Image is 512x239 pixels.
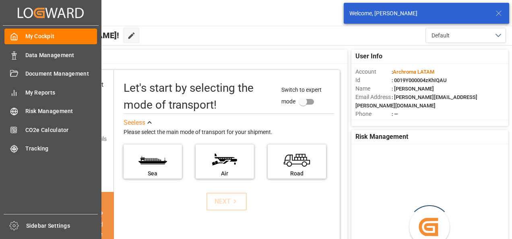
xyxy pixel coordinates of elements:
[355,68,392,76] span: Account
[392,77,447,83] span: : 0019Y000004zKhIQAU
[128,169,178,178] div: Sea
[355,93,392,101] span: Email Address
[281,87,322,105] span: Switch to expert mode
[25,32,97,41] span: My Cockpit
[431,31,450,40] span: Default
[349,9,488,18] div: Welcome, [PERSON_NAME]
[425,28,506,43] button: open menu
[25,126,97,134] span: CO2e Calculator
[272,169,322,178] div: Road
[26,222,98,230] span: Sidebar Settings
[355,52,382,61] span: User Info
[56,135,107,143] div: Add shipping details
[206,193,247,210] button: NEXT
[392,111,398,117] span: : —
[4,29,97,44] a: My Cockpit
[393,69,434,75] span: Archroma LATAM
[4,66,97,82] a: Document Management
[25,51,97,60] span: Data Management
[25,70,97,78] span: Document Management
[392,119,412,126] span: : Shipper
[4,47,97,63] a: Data Management
[355,110,392,118] span: Phone
[4,122,97,138] a: CO2e Calculator
[355,132,408,142] span: Risk Management
[392,86,434,92] span: : [PERSON_NAME]
[200,169,250,178] div: Air
[4,103,97,119] a: Risk Management
[25,107,97,115] span: Risk Management
[124,80,274,113] div: Let's start by selecting the mode of transport!
[4,141,97,157] a: Tracking
[355,118,392,127] span: Account Type
[124,128,334,137] div: Please select the main mode of transport for your shipment.
[25,144,97,153] span: Tracking
[25,89,97,97] span: My Reports
[355,76,392,84] span: Id
[355,94,477,109] span: : [PERSON_NAME][EMAIL_ADDRESS][PERSON_NAME][DOMAIN_NAME]
[215,197,239,206] div: NEXT
[355,84,392,93] span: Name
[392,69,434,75] span: :
[4,84,97,100] a: My Reports
[124,118,145,128] div: See less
